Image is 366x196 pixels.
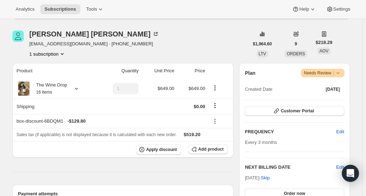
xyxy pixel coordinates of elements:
span: Tools [86,6,97,12]
span: - $129.80 [68,118,86,125]
button: Skip [257,172,274,184]
span: Apply discount [146,147,177,152]
span: Skip [261,174,270,181]
th: Price [177,63,208,79]
button: 9 [290,39,301,49]
button: Edit [332,126,348,138]
span: $1,964.60 [253,41,272,47]
span: Add product [198,146,224,152]
button: Product actions [29,50,66,57]
h2: Plan [245,69,255,77]
th: Product [12,63,96,79]
span: $0.00 [194,104,205,109]
div: Open Intercom Messenger [342,165,359,182]
button: Apply discount [136,144,181,155]
button: Add product [188,144,228,154]
small: 16 items [36,90,52,95]
span: Customer Portal [281,108,314,114]
span: [EMAIL_ADDRESS][DOMAIN_NAME] · [PHONE_NUMBER] [29,40,159,47]
th: Unit Price [141,63,177,79]
span: [DATE] [326,86,340,92]
button: Product actions [209,84,221,92]
span: Martha Barnes [12,30,24,42]
h2: NEXT BILLING DATE [245,164,336,171]
button: Tools [82,4,108,14]
span: $218.29 [316,39,332,46]
span: Every 3 months [245,140,277,145]
span: Created Date [245,86,272,93]
span: 9 [295,41,297,47]
th: Quantity [96,63,141,79]
span: [DATE] · [245,175,270,180]
span: Subscriptions [44,6,76,12]
span: $649.00 [158,86,174,91]
h2: FREQUENCY [245,128,336,135]
th: Shipping [12,99,96,114]
span: Analytics [16,6,34,12]
button: Edit [336,164,344,171]
button: Shipping actions [209,102,221,110]
span: AOV [319,49,328,54]
button: [DATE] [322,84,344,94]
button: Settings [322,4,355,14]
span: LTV [259,51,266,56]
button: Subscriptions [40,4,80,14]
button: Customer Portal [245,106,344,116]
div: The Wine Drop [31,82,67,96]
span: $519.20 [184,132,200,137]
span: Sales tax (if applicable) is not displayed because it is calculated with each new order. [17,132,177,137]
button: $1,964.60 [249,39,276,49]
span: Settings [333,6,350,12]
div: [PERSON_NAME] [PERSON_NAME] [29,30,159,38]
span: $649.00 [188,86,205,91]
span: ORDERS [287,51,305,56]
button: Analytics [11,4,39,14]
span: Edit [336,128,344,135]
span: Help [299,6,309,12]
span: | [333,70,334,76]
button: Help [288,4,320,14]
span: Needs Review [304,69,341,77]
div: box-discount-6BDQM1 [17,118,205,125]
